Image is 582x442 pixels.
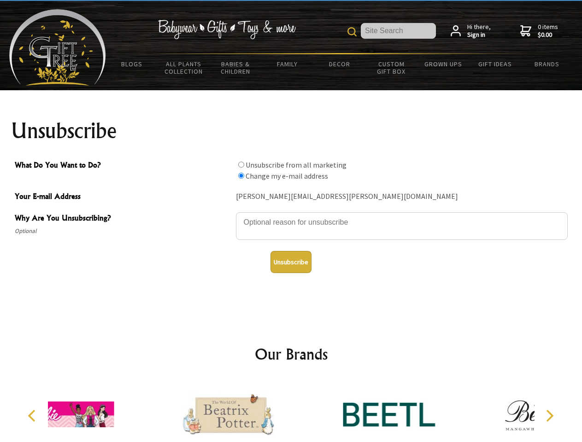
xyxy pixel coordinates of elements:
span: Why Are You Unsubscribing? [15,212,231,226]
a: Grown Ups [417,54,469,74]
label: Unsubscribe from all marketing [246,160,347,169]
label: Change my e-mail address [246,171,328,180]
a: Family [262,54,314,74]
a: Hi there,Sign in [451,23,491,39]
input: Site Search [361,23,436,39]
h1: Unsubscribe [11,120,571,142]
h2: Our Brands [18,343,564,365]
button: Previous [23,406,43,426]
strong: $0.00 [538,31,558,39]
a: Custom Gift Box [365,54,417,81]
button: Unsubscribe [270,251,312,273]
button: Next [539,406,559,426]
input: What Do You Want to Do? [238,162,244,168]
a: Decor [313,54,365,74]
div: [PERSON_NAME][EMAIL_ADDRESS][PERSON_NAME][DOMAIN_NAME] [236,190,568,204]
span: What Do You Want to Do? [15,159,231,173]
img: product search [347,27,357,36]
img: Babywear - Gifts - Toys & more [158,20,296,39]
a: BLOGS [106,54,158,74]
span: 0 items [538,23,558,39]
a: Babies & Children [210,54,262,81]
img: Babyware - Gifts - Toys and more... [9,9,106,86]
span: Optional [15,226,231,237]
a: All Plants Collection [158,54,210,81]
textarea: Why Are You Unsubscribing? [236,212,568,240]
a: Brands [521,54,573,74]
span: Your E-mail Address [15,191,231,204]
a: Gift Ideas [469,54,521,74]
a: 0 items$0.00 [520,23,558,39]
span: Hi there, [467,23,491,39]
input: What Do You Want to Do? [238,173,244,179]
strong: Sign in [467,31,491,39]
